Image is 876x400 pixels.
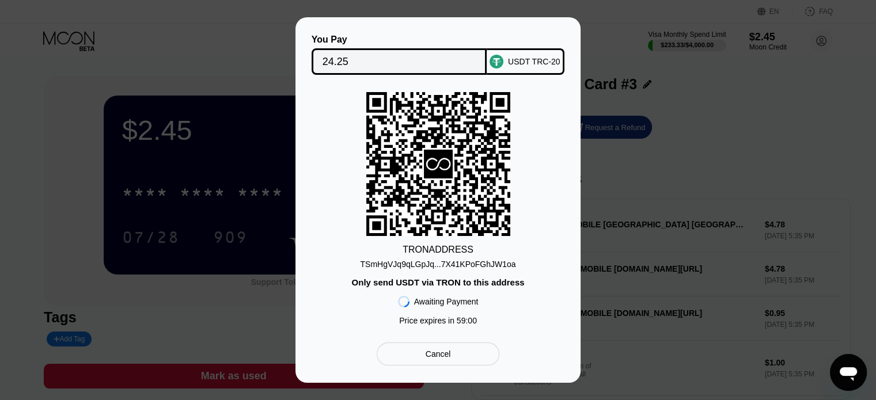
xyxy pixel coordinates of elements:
[313,35,563,75] div: You PayUSDT TRC-20
[399,316,477,325] div: Price expires in
[312,35,487,45] div: You Pay
[403,245,473,255] div: TRON ADDRESS
[414,297,479,306] div: Awaiting Payment
[508,57,560,66] div: USDT TRC-20
[360,255,515,269] div: TSmHgVJq9qLGpJq...7X41KPoFGhJW1oa
[351,277,524,287] div: Only send USDT via TRON to this address
[457,316,477,325] span: 59 : 00
[830,354,867,391] iframe: Button to launch messaging window
[360,260,515,269] div: TSmHgVJq9qLGpJq...7X41KPoFGhJW1oa
[377,342,499,365] div: Cancel
[426,349,451,359] div: Cancel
